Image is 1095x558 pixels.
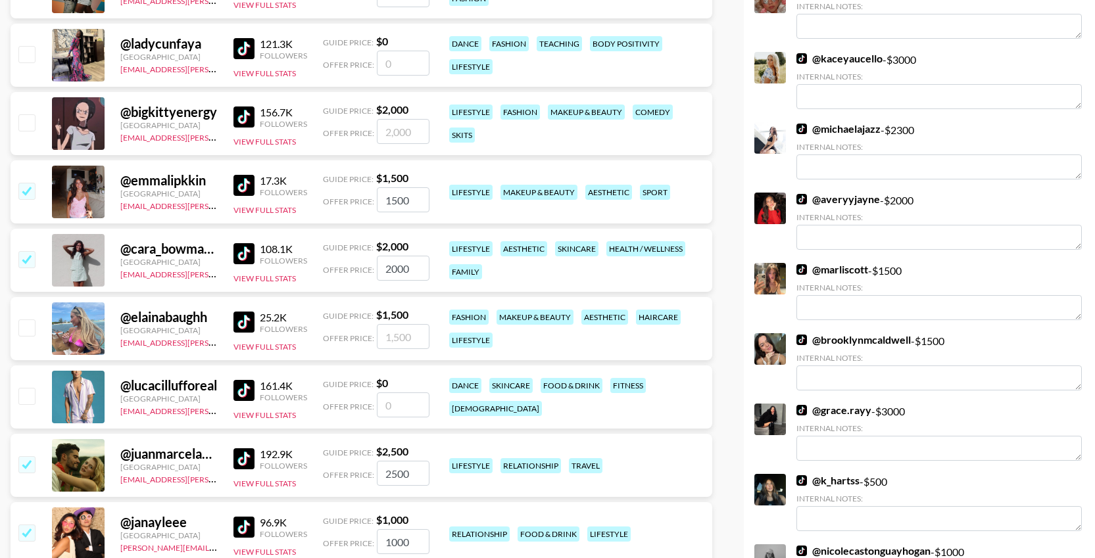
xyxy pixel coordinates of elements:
[120,104,218,120] div: @ bigkittyenergy
[260,119,307,129] div: Followers
[260,529,307,539] div: Followers
[260,51,307,60] div: Followers
[120,241,218,257] div: @ cara_bowman12
[120,120,218,130] div: [GEOGRAPHIC_DATA]
[233,517,255,538] img: TikTok
[323,174,374,184] span: Guide Price:
[796,546,807,556] img: TikTok
[120,267,315,279] a: [EMAIL_ADDRESS][PERSON_NAME][DOMAIN_NAME]
[449,310,489,325] div: fashion
[377,461,429,486] input: 2,500
[585,185,632,200] div: aesthetic
[449,241,493,256] div: lifestyle
[233,342,296,352] button: View Full Stats
[796,333,911,346] a: @brooklynmcaldwell
[120,257,218,267] div: [GEOGRAPHIC_DATA]
[796,212,1082,222] div: Internal Notes:
[449,128,475,143] div: skits
[233,243,255,264] img: TikTok
[377,256,429,281] input: 2,000
[323,379,374,389] span: Guide Price:
[796,53,807,64] img: TikTok
[796,263,1082,320] div: - $ 1500
[796,193,1082,250] div: - $ 2000
[233,106,255,128] img: TikTok
[323,311,374,321] span: Guide Price:
[120,462,218,472] div: [GEOGRAPHIC_DATA]
[500,185,577,200] div: makeup & beauty
[323,402,374,411] span: Offer Price:
[260,392,307,402] div: Followers
[796,194,807,204] img: TikTok
[376,240,408,252] strong: $ 2,000
[323,197,374,206] span: Offer Price:
[120,35,218,52] div: @ ladycunfaya
[376,172,408,184] strong: $ 1,500
[587,526,631,542] div: lifestyle
[120,540,315,553] a: [PERSON_NAME][EMAIL_ADDRESS][DOMAIN_NAME]
[796,122,881,135] a: @michaelajazz
[376,513,408,526] strong: $ 1,000
[377,51,429,76] input: 0
[377,324,429,349] input: 1,500
[233,448,255,469] img: TikTok
[796,142,1082,152] div: Internal Notes:
[120,404,315,416] a: [EMAIL_ADDRESS][PERSON_NAME][DOMAIN_NAME]
[233,380,255,401] img: TikTok
[120,130,315,143] a: [EMAIL_ADDRESS][PERSON_NAME][DOMAIN_NAME]
[120,335,315,348] a: [EMAIL_ADDRESS][PERSON_NAME][DOMAIN_NAME]
[120,189,218,198] div: [GEOGRAPHIC_DATA]
[120,472,315,484] a: [EMAIL_ADDRESS][PERSON_NAME][DOMAIN_NAME]
[260,256,307,266] div: Followers
[323,538,374,548] span: Offer Price:
[590,36,662,51] div: body positivity
[449,105,493,120] div: lifestyle
[377,392,429,417] input: 0
[120,377,218,394] div: @ lucacillufforeal
[233,478,296,488] button: View Full Stats
[569,458,602,473] div: travel
[233,68,296,78] button: View Full Stats
[233,312,255,333] img: TikTok
[796,263,868,276] a: @marliscott
[796,404,1082,461] div: - $ 3000
[376,103,408,116] strong: $ 2,000
[796,544,931,557] a: @nicolecastonguayhogan
[260,324,307,334] div: Followers
[796,264,807,275] img: TikTok
[796,423,1082,433] div: Internal Notes:
[489,36,529,51] div: fashion
[260,379,307,392] div: 161.4K
[500,105,540,120] div: fashion
[120,52,218,62] div: [GEOGRAPHIC_DATA]
[233,38,255,59] img: TikTok
[541,378,602,393] div: food & drink
[606,241,685,256] div: health / wellness
[323,470,374,480] span: Offer Price:
[260,461,307,471] div: Followers
[796,124,807,134] img: TikTok
[633,105,673,120] div: comedy
[120,62,315,74] a: [EMAIL_ADDRESS][PERSON_NAME][DOMAIN_NAME]
[610,378,646,393] div: fitness
[796,122,1082,179] div: - $ 2300
[323,243,374,252] span: Guide Price:
[449,264,482,279] div: family
[796,283,1082,292] div: Internal Notes:
[377,529,429,554] input: 1,000
[233,175,255,196] img: TikTok
[796,52,1082,109] div: - $ 3000
[233,273,296,283] button: View Full Stats
[796,333,1082,390] div: - $ 1500
[581,310,628,325] div: aesthetic
[233,205,296,215] button: View Full Stats
[796,1,1082,11] div: Internal Notes:
[376,35,388,47] strong: $ 0
[636,310,681,325] div: haircare
[796,405,807,415] img: TikTok
[449,378,481,393] div: dance
[260,516,307,529] div: 96.9K
[500,241,547,256] div: aesthetic
[449,36,481,51] div: dance
[796,52,883,65] a: @kaceyaucello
